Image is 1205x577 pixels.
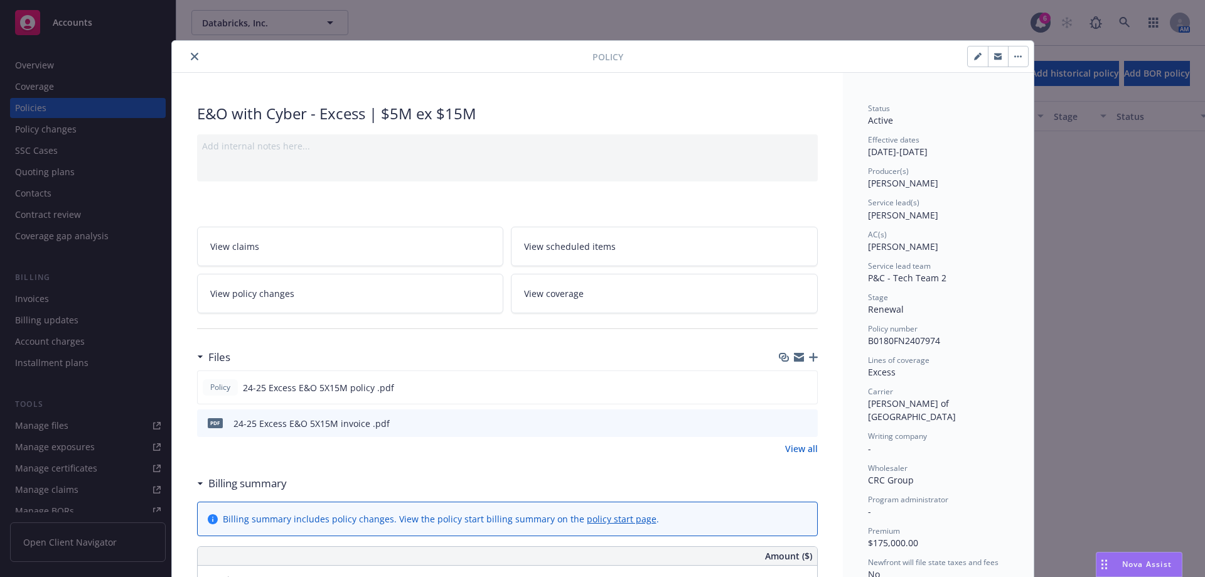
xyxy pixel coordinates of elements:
[868,261,931,271] span: Service lead team
[524,240,616,253] span: View scheduled items
[243,381,394,394] span: 24-25 Excess E&O 5X15M policy .pdf
[210,287,294,300] span: View policy changes
[868,272,946,284] span: P&C - Tech Team 2
[868,355,929,365] span: Lines of coverage
[1096,553,1112,576] div: Drag to move
[208,349,230,365] h3: Files
[868,134,919,145] span: Effective dates
[765,549,812,563] span: Amount ($)
[868,166,909,176] span: Producer(s)
[868,323,918,334] span: Policy number
[868,335,940,347] span: B0180FN2407974
[524,287,584,300] span: View coverage
[210,240,259,253] span: View claims
[868,240,938,252] span: [PERSON_NAME]
[785,442,818,455] a: View all
[868,303,904,315] span: Renewal
[187,49,202,64] button: close
[868,397,956,423] span: [PERSON_NAME] of [GEOGRAPHIC_DATA]
[781,417,791,430] button: download file
[868,366,896,378] span: Excess
[511,274,818,313] a: View coverage
[801,381,812,394] button: preview file
[868,526,900,536] span: Premium
[208,418,223,428] span: pdf
[868,494,948,505] span: Program administrator
[208,382,233,393] span: Policy
[197,274,504,313] a: View policy changes
[868,557,999,568] span: Newfront will file state taxes and fees
[781,381,791,394] button: download file
[801,417,813,430] button: preview file
[197,349,230,365] div: Files
[1122,559,1172,569] span: Nova Assist
[592,50,623,63] span: Policy
[223,512,659,526] div: Billing summary includes policy changes. View the policy start billing summary on the .
[868,537,918,549] span: $175,000.00
[868,134,1009,158] div: [DATE] - [DATE]
[868,229,887,240] span: AC(s)
[868,114,893,126] span: Active
[868,431,927,441] span: Writing company
[208,475,287,492] h3: Billing summary
[868,474,914,486] span: CRC Group
[868,197,919,208] span: Service lead(s)
[868,463,908,473] span: Wholesaler
[233,417,390,430] div: 24-25 Excess E&O 5X15M invoice .pdf
[868,386,893,397] span: Carrier
[197,103,818,124] div: E&O with Cyber - Excess | $5M ex $15M
[868,209,938,221] span: [PERSON_NAME]
[197,475,287,492] div: Billing summary
[202,139,813,153] div: Add internal notes here...
[587,513,656,525] a: policy start page
[511,227,818,266] a: View scheduled items
[868,103,890,114] span: Status
[197,227,504,266] a: View claims
[868,177,938,189] span: [PERSON_NAME]
[868,505,871,517] span: -
[868,292,888,303] span: Stage
[1096,552,1182,577] button: Nova Assist
[868,443,871,455] span: -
